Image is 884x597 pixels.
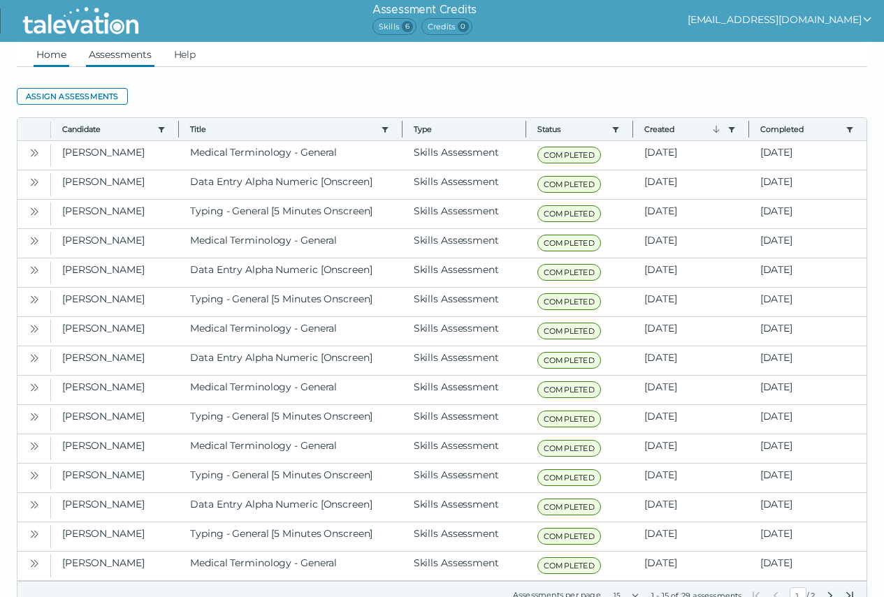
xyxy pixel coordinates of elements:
[51,434,179,463] clr-dg-cell: [PERSON_NAME]
[179,464,402,492] clr-dg-cell: Typing - General [5 Minutes Onscreen]
[29,441,40,452] cds-icon: Open
[51,141,179,170] clr-dg-cell: [PERSON_NAME]
[51,200,179,228] clr-dg-cell: [PERSON_NAME]
[402,21,413,32] span: 6
[179,317,402,346] clr-dg-cell: Medical Terminology - General
[29,147,40,159] cds-icon: Open
[537,264,601,281] span: COMPLETED
[749,346,867,375] clr-dg-cell: [DATE]
[17,3,145,38] img: Talevation_Logo_Transparent_white.png
[26,525,43,542] button: Open
[17,88,128,105] button: Assign assessments
[179,376,402,404] clr-dg-cell: Medical Terminology - General
[688,11,873,28] button: show user actions
[537,293,601,310] span: COMPLETED
[403,200,526,228] clr-dg-cell: Skills Assessment
[537,381,601,398] span: COMPLETED
[633,317,748,346] clr-dg-cell: [DATE]
[51,464,179,492] clr-dg-cell: [PERSON_NAME]
[171,42,199,67] a: Help
[403,434,526,463] clr-dg-cell: Skills Assessment
[62,124,152,135] button: Candidate
[749,376,867,404] clr-dg-cell: [DATE]
[633,170,748,199] clr-dg-cell: [DATE]
[537,205,601,222] span: COMPLETED
[537,411,601,427] span: COMPLETED
[633,376,748,404] clr-dg-cell: [DATE]
[29,294,40,305] cds-icon: Open
[51,258,179,287] clr-dg-cell: [PERSON_NAME]
[26,290,43,307] button: Open
[537,323,601,339] span: COMPLETED
[633,552,748,580] clr-dg-cell: [DATE]
[398,114,407,144] button: Column resize handle
[633,229,748,258] clr-dg-cell: [DATE]
[51,376,179,404] clr-dg-cell: [PERSON_NAME]
[179,200,402,228] clr-dg-cell: Typing - General [5 Minutes Onscreen]
[537,176,601,193] span: COMPLETED
[633,200,748,228] clr-dg-cell: [DATE]
[633,258,748,287] clr-dg-cell: [DATE]
[26,554,43,571] button: Open
[26,349,43,366] button: Open
[29,353,40,364] cds-icon: Open
[633,464,748,492] clr-dg-cell: [DATE]
[749,258,867,287] clr-dg-cell: [DATE]
[749,288,867,316] clr-dg-cell: [DATE]
[749,552,867,580] clr-dg-cell: [DATE]
[749,229,867,258] clr-dg-cell: [DATE]
[190,124,375,135] button: Title
[26,144,43,161] button: Open
[537,440,601,457] span: COMPLETED
[633,288,748,316] clr-dg-cell: [DATE]
[749,522,867,551] clr-dg-cell: [DATE]
[403,552,526,580] clr-dg-cell: Skills Assessment
[26,202,43,219] button: Open
[633,434,748,463] clr-dg-cell: [DATE]
[633,346,748,375] clr-dg-cell: [DATE]
[537,528,601,545] span: COMPLETED
[372,18,416,35] span: Skills
[633,405,748,434] clr-dg-cell: [DATE]
[633,141,748,170] clr-dg-cell: [DATE]
[458,21,469,32] span: 0
[29,206,40,217] cds-icon: Open
[29,323,40,334] cds-icon: Open
[537,499,601,515] span: COMPLETED
[51,522,179,551] clr-dg-cell: [PERSON_NAME]
[179,229,402,258] clr-dg-cell: Medical Terminology - General
[179,405,402,434] clr-dg-cell: Typing - General [5 Minutes Onscreen]
[29,177,40,188] cds-icon: Open
[537,557,601,574] span: COMPLETED
[537,235,601,251] span: COMPLETED
[628,114,637,144] button: Column resize handle
[51,493,179,522] clr-dg-cell: [PERSON_NAME]
[26,261,43,278] button: Open
[749,170,867,199] clr-dg-cell: [DATE]
[179,434,402,463] clr-dg-cell: Medical Terminology - General
[403,522,526,551] clr-dg-cell: Skills Assessment
[51,346,179,375] clr-dg-cell: [PERSON_NAME]
[174,114,183,144] button: Column resize handle
[403,229,526,258] clr-dg-cell: Skills Assessment
[26,466,43,483] button: Open
[179,346,402,375] clr-dg-cell: Data Entry Alpha Numeric [Onscreen]
[760,124,840,135] button: Completed
[403,258,526,287] clr-dg-cell: Skills Assessment
[179,141,402,170] clr-dg-cell: Medical Terminology - General
[179,493,402,522] clr-dg-cell: Data Entry Alpha Numeric [Onscreen]
[29,470,40,481] cds-icon: Open
[537,469,601,486] span: COMPLETED
[86,42,154,67] a: Assessments
[749,141,867,170] clr-dg-cell: [DATE]
[29,529,40,540] cds-icon: Open
[744,114,753,144] button: Column resize handle
[29,265,40,276] cds-icon: Open
[26,232,43,249] button: Open
[403,493,526,522] clr-dg-cell: Skills Assessment
[51,229,179,258] clr-dg-cell: [PERSON_NAME]
[749,434,867,463] clr-dg-cell: [DATE]
[51,288,179,316] clr-dg-cell: [PERSON_NAME]
[633,493,748,522] clr-dg-cell: [DATE]
[749,405,867,434] clr-dg-cell: [DATE]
